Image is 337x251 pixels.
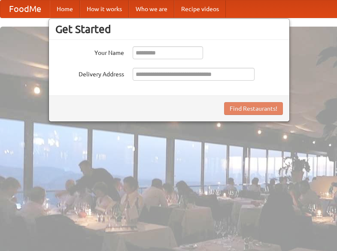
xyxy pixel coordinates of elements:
[129,0,174,18] a: Who we are
[224,102,283,115] button: Find Restaurants!
[55,68,124,79] label: Delivery Address
[80,0,129,18] a: How it works
[174,0,226,18] a: Recipe videos
[55,46,124,57] label: Your Name
[55,23,283,36] h3: Get Started
[50,0,80,18] a: Home
[0,0,50,18] a: FoodMe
